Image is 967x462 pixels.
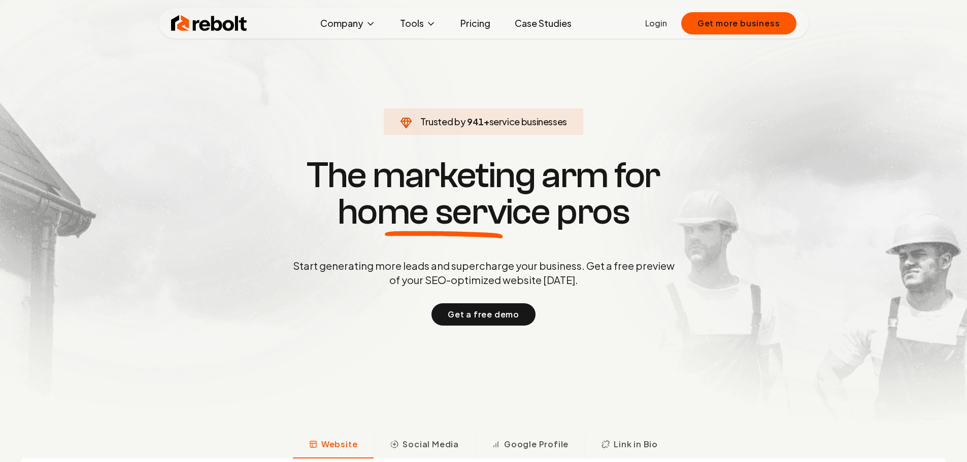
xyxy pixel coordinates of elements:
h1: The marketing arm for pros [240,157,727,230]
img: Rebolt Logo [171,13,247,33]
span: + [484,116,489,127]
a: Login [645,17,667,29]
a: Pricing [452,13,498,33]
span: Link in Bio [614,438,658,450]
button: Tools [392,13,444,33]
a: Case Studies [507,13,580,33]
p: Start generating more leads and supercharge your business. Get a free preview of your SEO-optimiz... [291,259,677,287]
span: Trusted by [420,116,465,127]
span: service businesses [489,116,568,127]
button: Social Media [374,432,475,458]
button: Get a free demo [431,303,536,326]
button: Google Profile [475,432,585,458]
button: Website [293,432,374,458]
button: Link in Bio [585,432,674,458]
span: Google Profile [504,438,569,450]
span: home service [338,194,550,230]
span: Website [321,438,358,450]
span: Social Media [403,438,459,450]
span: 941 [467,115,484,129]
button: Get more business [681,12,796,34]
button: Company [312,13,384,33]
